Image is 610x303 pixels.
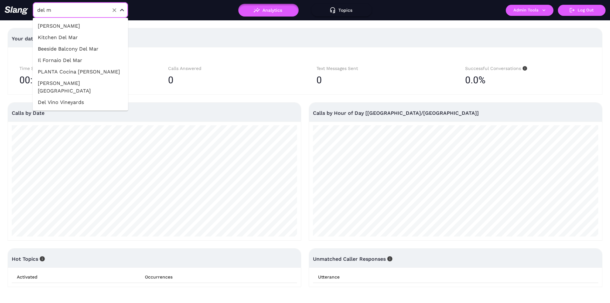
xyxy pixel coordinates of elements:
th: Occurrences [140,271,297,283]
img: 623511267c55cb56e2f2a487_logo2.png [4,6,28,15]
li: Beeside Balcony Del Mar [33,43,128,55]
a: Analytics [238,8,299,12]
div: Calls Answered [168,65,294,72]
span: Time Saved [19,66,50,71]
span: Successful Conversations [465,66,527,71]
li: [PERSON_NAME][GEOGRAPHIC_DATA] [33,78,128,97]
div: Calls by Hour of Day [[GEOGRAPHIC_DATA]/[GEOGRAPHIC_DATA]] [313,103,598,123]
span: Hot Topics [12,256,45,262]
li: Il Fornaio Del Mar [33,55,128,66]
button: Topics [311,4,372,17]
button: Admin Tools [506,5,553,16]
button: Clear [110,6,119,15]
th: Utterance [313,271,598,283]
button: Log Out [558,5,606,16]
span: Unmatched Caller Responses [313,256,392,262]
li: Del Vino Vineyards [33,97,128,108]
span: 0 [316,74,322,86]
li: PLANTA Cocina [PERSON_NAME] [33,66,128,78]
span: 0 [168,74,173,86]
span: 0.0% [465,72,485,88]
div: Calls by Date [12,103,297,123]
span: info-circle [386,256,392,261]
button: Close [118,6,126,14]
li: [PERSON_NAME] [33,20,128,32]
button: Analytics [238,4,299,17]
span: info-circle [521,66,527,71]
li: Kitchen Del Mar [33,32,128,43]
span: info-circle [38,256,45,261]
span: 00:00:00 [19,72,56,88]
th: Activated [12,271,140,283]
div: Your data for the past [12,31,598,46]
div: Text Messages Sent [316,65,442,72]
